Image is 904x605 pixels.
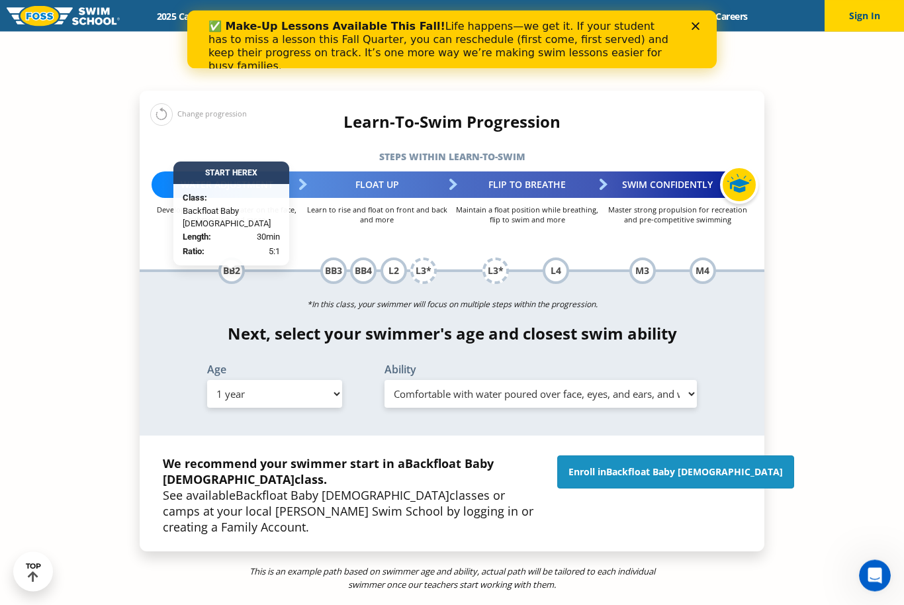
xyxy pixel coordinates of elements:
p: See available classes or camps at your local [PERSON_NAME] Swim School by logging in or creating ... [163,456,544,535]
iframe: Intercom live chat [859,560,891,592]
div: Life happens—we get it. If your student has to miss a lesson this Fall Quarter, you can reschedul... [21,9,487,62]
a: About [PERSON_NAME] [400,10,523,23]
div: BB4 [350,258,377,285]
p: Learn to rise and float on front and back and more [302,205,452,225]
strong: Ratio: [183,247,204,257]
span: X [252,169,257,178]
h5: Steps within Learn-to-Swim [140,148,764,167]
p: *In this class, your swimmer will focus on multiple steps within the progression. [140,296,764,314]
strong: Class: [183,193,207,203]
img: FOSS Swim School Logo [7,6,120,26]
a: 2025 Calendar [145,10,228,23]
iframe: Intercom live chat banner [187,11,717,69]
div: BB2 [218,258,245,285]
strong: We recommend your swimmer start in a class. [163,456,494,488]
span: Backfloat Baby [DEMOGRAPHIC_DATA] [183,205,280,231]
span: 5:1 [269,246,280,259]
a: Enroll inBackfloat Baby [DEMOGRAPHIC_DATA] [557,456,794,489]
p: Develop comfort with water on the face, submersion and more [152,205,302,225]
a: Schools [228,10,283,23]
div: Water Adjustment [152,172,302,199]
label: Age [207,365,342,375]
strong: Length: [183,232,211,242]
div: Flip to Breathe [452,172,602,199]
div: BB3 [320,258,347,285]
a: Swim Like [PERSON_NAME] [522,10,662,23]
p: Maintain a float position while breathing, flip to swim and more [452,205,602,225]
p: Master strong propulsion for recreation and pre-competitive swimming [602,205,752,225]
div: L2 [381,258,407,285]
div: TOP [26,562,41,582]
b: ✅ Make-Up Lessons Available This Fall! [21,9,258,22]
a: Swim Path® Program [283,10,399,23]
span: Backfloat Baby [DEMOGRAPHIC_DATA] [236,488,449,504]
div: M4 [690,258,716,285]
div: L4 [543,258,569,285]
div: Float Up [302,172,452,199]
span: 30min [257,231,280,244]
h4: Next, select your swimmer's age and closest swim ability [140,325,764,344]
div: Start Here [173,162,289,185]
h4: Learn-To-Swim Progression [140,113,764,132]
div: Change progression [150,103,247,126]
div: Close [504,12,518,20]
div: Swim Confidently [602,172,752,199]
p: This is an example path based on swimmer age and ability, actual path will be tailored to each in... [246,565,658,592]
div: M3 [629,258,656,285]
span: Backfloat Baby [DEMOGRAPHIC_DATA] [606,466,783,479]
a: Blog [662,10,704,23]
label: Ability [384,365,697,375]
a: Careers [704,10,759,23]
span: Backfloat Baby [DEMOGRAPHIC_DATA] [163,456,494,488]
